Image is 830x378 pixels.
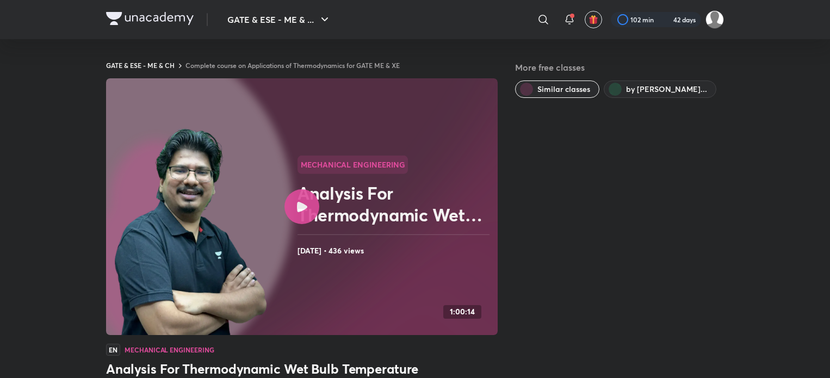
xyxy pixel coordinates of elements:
span: by Devendra Singh Negi [626,84,707,95]
button: by Devendra Singh Negi [604,80,716,98]
a: Company Logo [106,12,194,28]
a: Complete course on Applications of Thermodynamics for GATE ME & XE [185,61,400,70]
img: streak [660,14,671,25]
button: GATE & ESE - ME & ... [221,9,338,30]
img: Abhay Raj [705,10,724,29]
button: Similar classes [515,80,599,98]
a: GATE & ESE - ME & CH [106,61,175,70]
span: Similar classes [537,84,590,95]
h4: Mechanical Engineering [125,346,214,353]
h4: 1:00:14 [450,307,475,317]
h2: Analysis For Thermodynamic Wet Bulb Temperature [298,182,493,226]
button: avatar [585,11,602,28]
h4: [DATE] • 436 views [298,244,493,258]
img: Company Logo [106,12,194,25]
h5: More free classes [515,61,724,74]
h3: Analysis For Thermodynamic Wet Bulb Temperature [106,360,498,377]
span: EN [106,344,120,356]
img: avatar [589,15,598,24]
